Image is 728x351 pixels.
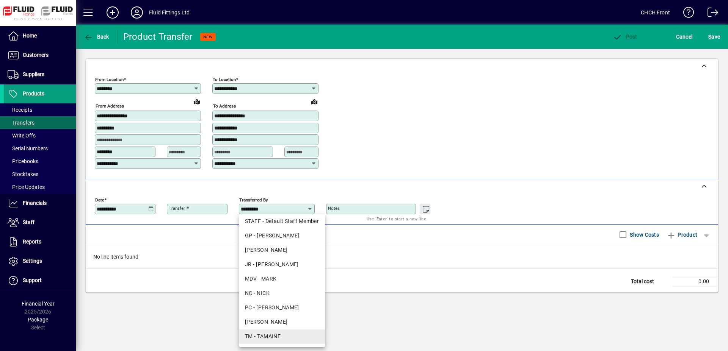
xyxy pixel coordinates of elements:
[4,232,76,251] a: Reports
[8,120,35,126] span: Transfers
[667,229,697,241] span: Product
[245,289,319,297] div: NC - NICK
[95,77,124,82] mat-label: From location
[613,34,637,40] span: ost
[123,31,193,43] div: Product Transfer
[673,277,718,286] td: 0.00
[23,52,49,58] span: Customers
[239,243,325,257] mat-option: JJ - JENI
[23,277,42,283] span: Support
[627,277,673,286] td: Total cost
[702,2,719,26] a: Logout
[8,171,38,177] span: Stocktakes
[626,34,629,40] span: P
[239,229,325,243] mat-option: GP - Grant Petersen
[245,232,319,240] div: GP - [PERSON_NAME]
[676,31,693,43] span: Cancel
[213,77,236,82] mat-label: To location
[8,184,45,190] span: Price Updates
[8,158,38,164] span: Pricebooks
[4,103,76,116] a: Receipts
[708,31,720,43] span: ave
[239,272,325,286] mat-option: MDV - MARK
[245,261,319,268] div: JR - [PERSON_NAME]
[4,65,76,84] a: Suppliers
[4,168,76,181] a: Stocktakes
[22,301,55,307] span: Financial Year
[245,246,319,254] div: [PERSON_NAME]
[76,30,118,44] app-page-header-button: Back
[100,6,125,19] button: Add
[125,6,149,19] button: Profile
[239,214,325,229] mat-option: STAFF - Default Staff Member
[8,107,32,113] span: Receipts
[706,30,722,44] button: Save
[245,304,319,312] div: PC - [PERSON_NAME]
[95,197,104,202] mat-label: Date
[239,197,268,202] mat-label: Transferred by
[367,214,426,223] mat-hint: Use 'Enter' to start a new line
[4,116,76,129] a: Transfers
[308,95,320,108] a: View on map
[4,27,76,45] a: Home
[23,239,41,245] span: Reports
[8,133,36,139] span: Write Offs
[328,206,340,211] mat-label: Notes
[628,231,659,239] label: Show Costs
[23,90,44,97] span: Products
[239,315,325,329] mat-option: RP - Richard
[23,200,47,206] span: Financials
[239,257,325,272] mat-option: JR - John Rossouw
[84,34,109,40] span: Back
[708,34,711,40] span: S
[28,317,48,323] span: Package
[239,301,325,315] mat-option: PC - PAUL
[23,33,37,39] span: Home
[23,258,42,264] span: Settings
[4,46,76,65] a: Customers
[191,95,203,108] a: View on map
[23,71,44,77] span: Suppliers
[82,30,111,44] button: Back
[641,6,670,19] div: CHCH Front
[4,129,76,142] a: Write Offs
[4,252,76,271] a: Settings
[4,271,76,290] a: Support
[674,30,695,44] button: Cancel
[86,245,718,268] div: No line items found
[4,181,76,193] a: Price Updates
[8,145,48,151] span: Serial Numbers
[4,142,76,155] a: Serial Numbers
[245,217,319,225] div: STAFF - Default Staff Member
[245,332,319,340] div: TM - TAMAINE
[239,329,325,344] mat-option: TM - TAMAINE
[149,6,190,19] div: Fluid Fittings Ltd
[169,206,189,211] mat-label: Transfer #
[4,155,76,168] a: Pricebooks
[203,34,213,39] span: NEW
[678,2,694,26] a: Knowledge Base
[4,213,76,232] a: Staff
[611,30,639,44] button: Post
[4,194,76,213] a: Financials
[245,275,319,283] div: MDV - MARK
[663,228,701,242] button: Product
[23,219,35,225] span: Staff
[239,286,325,301] mat-option: NC - NICK
[245,318,319,326] div: [PERSON_NAME]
